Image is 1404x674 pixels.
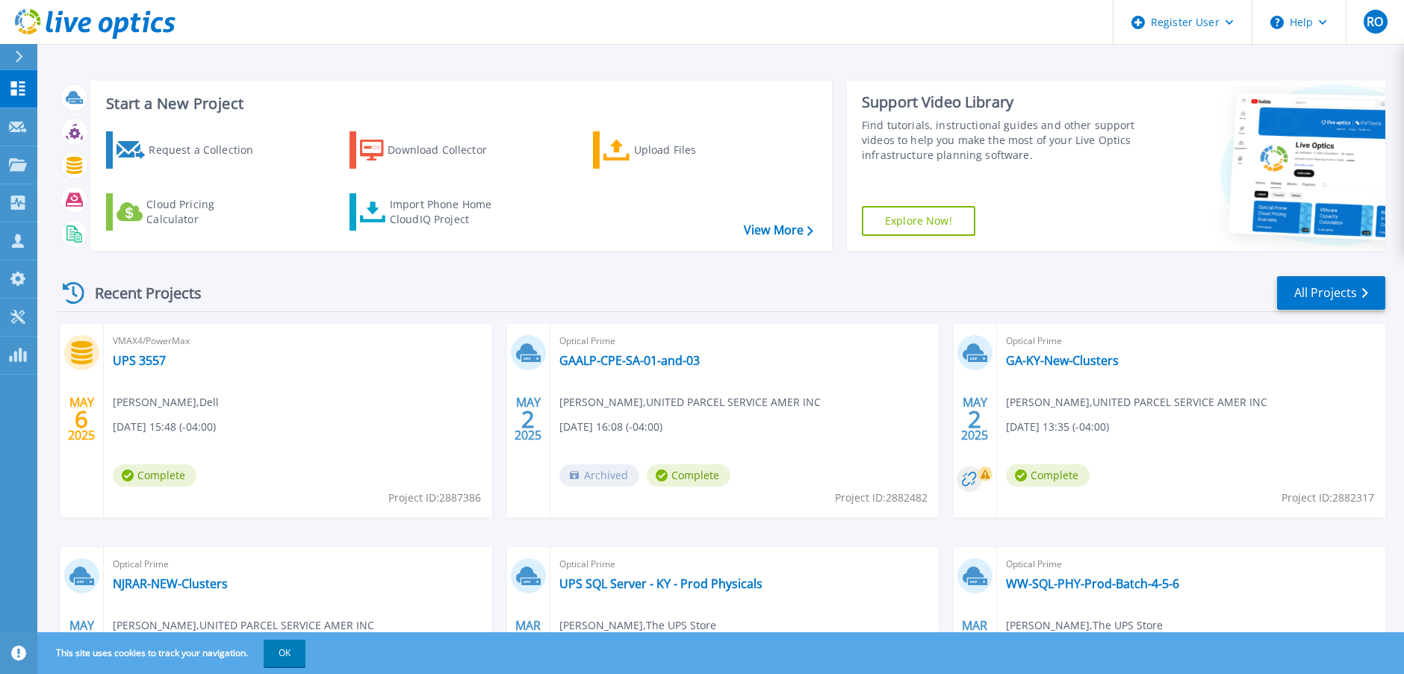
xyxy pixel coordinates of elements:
[106,96,813,112] h3: Start a New Project
[862,206,975,236] a: Explore Now!
[559,419,662,435] span: [DATE] 16:08 (-04:00)
[113,394,219,411] span: [PERSON_NAME] , Dell
[960,392,989,446] div: MAY 2025
[113,556,483,572] span: Optical Prime
[1367,16,1383,28] span: RO
[1006,576,1179,591] a: WW-SQL-PHY-Prod-Batch-4-5-6
[113,353,166,368] a: UPS 3557
[113,464,196,487] span: Complete
[388,135,507,165] div: Download Collector
[1277,276,1385,310] a: All Projects
[559,576,762,591] a: UPS SQL Server - KY - Prod Physicals
[75,413,88,425] span: 6
[559,394,821,411] span: [PERSON_NAME] , UNITED PARCEL SERVICE AMER INC
[647,464,730,487] span: Complete
[113,333,483,349] span: VMAX4/PowerMax
[1006,333,1376,349] span: Optical Prime
[835,490,928,506] span: Project ID: 2882482
[968,413,981,425] span: 2
[862,118,1136,163] div: Find tutorials, instructional guides and other support videos to help you make the most of your L...
[390,197,506,227] div: Import Phone Home CloudIQ Project
[146,197,266,227] div: Cloud Pricing Calculator
[113,419,216,435] span: [DATE] 15:48 (-04:00)
[1006,617,1163,634] span: [PERSON_NAME] , The UPS Store
[264,640,305,667] button: OK
[113,576,228,591] a: NJRAR-NEW-Clusters
[593,131,760,169] a: Upload Files
[559,353,700,368] a: GAALP-CPE-SA-01-and-03
[1282,490,1374,506] span: Project ID: 2882317
[960,615,989,670] div: MAR 2025
[521,413,535,425] span: 2
[106,131,273,169] a: Request a Collection
[388,490,481,506] span: Project ID: 2887386
[113,617,374,634] span: [PERSON_NAME] , UNITED PARCEL SERVICE AMER INC
[559,617,716,634] span: [PERSON_NAME] , The UPS Store
[559,333,930,349] span: Optical Prime
[559,464,639,487] span: Archived
[41,640,305,667] span: This site uses cookies to track your navigation.
[149,135,268,165] div: Request a Collection
[106,193,273,231] a: Cloud Pricing Calculator
[1006,464,1090,487] span: Complete
[514,392,542,446] div: MAY 2025
[1006,556,1376,572] span: Optical Prime
[514,615,542,670] div: MAR 2025
[58,275,222,311] div: Recent Projects
[744,223,813,237] a: View More
[559,556,930,572] span: Optical Prime
[634,135,754,165] div: Upload Files
[862,93,1136,112] div: Support Video Library
[1006,419,1109,435] span: [DATE] 13:35 (-04:00)
[1006,394,1267,411] span: [PERSON_NAME] , UNITED PARCEL SERVICE AMER INC
[67,615,96,670] div: MAY 2025
[350,131,516,169] a: Download Collector
[1006,353,1119,368] a: GA-KY-New-Clusters
[67,392,96,446] div: MAY 2025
